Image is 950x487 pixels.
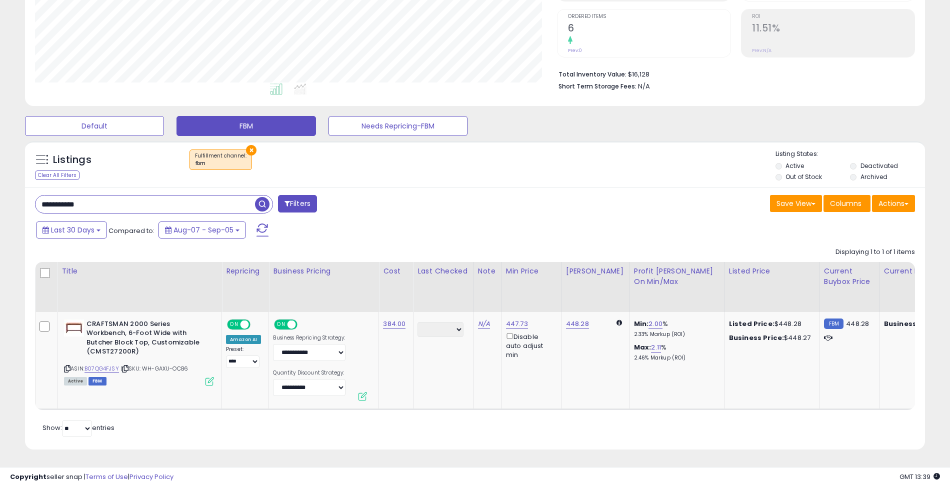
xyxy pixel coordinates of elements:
span: 2025-10-6 13:39 GMT [899,472,940,481]
span: Last 30 Days [51,225,94,235]
button: Save View [770,195,822,212]
a: 2.11 [651,342,661,352]
div: fbm [195,160,246,167]
div: ASIN: [64,319,214,384]
span: Show: entries [42,423,114,432]
a: 2.00 [648,319,662,329]
div: $448.28 [729,319,812,328]
div: Listed Price [729,266,815,276]
button: Filters [278,195,317,212]
th: CSV column name: cust_attr_2_Last Checked [413,262,474,312]
a: 447.73 [506,319,528,329]
button: Aug-07 - Sep-05 [158,221,246,238]
button: Columns [823,195,870,212]
b: Max: [634,342,651,352]
th: The percentage added to the cost of goods (COGS) that forms the calculator for Min & Max prices. [629,262,724,312]
div: Repricing [226,266,264,276]
div: Profit [PERSON_NAME] on Min/Max [634,266,720,287]
div: Last Checked [417,266,469,276]
button: FBM [176,116,315,136]
span: Compared to: [108,226,154,235]
strong: Copyright [10,472,46,481]
div: Title [61,266,217,276]
div: Clear All Filters [35,170,79,180]
b: Total Inventory Value: [558,70,626,78]
a: 448.28 [566,319,589,329]
li: $16,128 [558,67,907,79]
img: 31WhqOKkI2L._SL40_.jpg [64,319,84,336]
label: Out of Stock [785,172,822,181]
b: Business Price: [884,319,939,328]
small: FBM [824,318,843,329]
b: Short Term Storage Fees: [558,82,636,90]
span: N/A [638,81,650,91]
span: Columns [830,198,861,208]
a: N/A [478,319,490,329]
span: ROI [752,14,914,19]
span: 448.28 [846,319,869,328]
button: Actions [872,195,915,212]
small: Prev: N/A [752,47,771,53]
div: Business Pricing [273,266,374,276]
div: $448.27 [729,333,812,342]
div: Disable auto adjust min [506,331,554,360]
div: % [634,343,717,361]
h2: 6 [568,22,730,36]
p: Listing States: [775,149,925,159]
span: OFF [296,320,312,328]
div: Amazon AI [226,335,261,344]
h2: 11.51% [752,22,914,36]
div: seller snap | | [10,472,173,482]
div: Current Buybox Price [824,266,875,287]
button: Needs Repricing-FBM [328,116,467,136]
span: Aug-07 - Sep-05 [173,225,233,235]
a: Terms of Use [85,472,128,481]
a: 384.00 [383,319,405,329]
span: All listings currently available for purchase on Amazon [64,377,87,385]
small: Prev: 0 [568,47,582,53]
b: Listed Price: [729,319,774,328]
span: ON [275,320,288,328]
span: OFF [249,320,265,328]
label: Active [785,161,804,170]
span: Fulfillment channel : [195,152,246,167]
b: Min: [634,319,649,328]
p: 2.46% Markup (ROI) [634,354,717,361]
div: Cost [383,266,409,276]
div: % [634,319,717,338]
button: Last 30 Days [36,221,107,238]
span: | SKU: WH-GAXU-OCB6 [120,364,188,372]
div: Min Price [506,266,557,276]
h5: Listings [53,153,91,167]
p: 2.33% Markup (ROI) [634,331,717,338]
label: Archived [860,172,887,181]
a: B07QG4FJSY [84,364,119,373]
b: CRAFTSMAN 2000 Series Workbench, 6-Foot Wide with Butcher Block Top, Customizable (CMST27200R) [86,319,208,359]
span: ON [228,320,240,328]
label: Business Repricing Strategy: [273,334,345,341]
a: Privacy Policy [129,472,173,481]
div: [PERSON_NAME] [566,266,625,276]
span: Ordered Items [568,14,730,19]
button: Default [25,116,164,136]
div: Displaying 1 to 1 of 1 items [835,247,915,257]
label: Quantity Discount Strategy: [273,369,345,376]
button: × [246,145,256,155]
b: Business Price: [729,333,784,342]
div: Note [478,266,497,276]
div: Preset: [226,346,261,368]
span: FBM [88,377,106,385]
label: Deactivated [860,161,898,170]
